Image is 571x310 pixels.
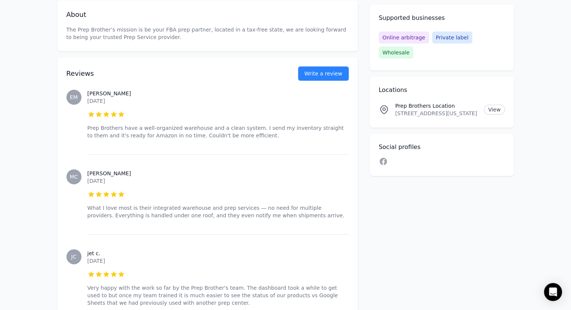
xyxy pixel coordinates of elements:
[87,90,349,97] h3: [PERSON_NAME]
[87,250,349,257] h3: jet c.
[87,170,349,177] h3: [PERSON_NAME]
[379,86,505,95] h2: Locations
[87,204,349,219] p: What I love most is their integrated warehouse and prep services — no need for multiple providers...
[432,32,472,44] span: Private label
[484,105,505,114] a: View
[395,102,478,110] p: Prep Brothers Location
[87,258,105,264] time: [DATE]
[87,98,105,104] time: [DATE]
[71,254,77,259] span: JC
[87,124,349,139] p: Prep Brothers have a well-organized warehouse and a clean system. I send my inventory straight to...
[395,110,478,117] p: [STREET_ADDRESS][US_STATE]
[379,47,413,59] span: Wholesale
[298,66,349,81] button: Write a review
[379,32,429,44] span: Online arbitrage
[66,9,349,20] h2: About
[66,68,274,79] h2: Reviews
[544,283,562,301] div: Open Intercom Messenger
[66,26,349,41] p: The Prep Brother’s mission is be your FBA prep partner, located in a tax-free state, we are looki...
[379,14,505,23] h2: Supported businesses
[87,284,349,307] p: Very happy with the work so far by the Prep Brother's team. The dashboard took a while to get use...
[379,143,505,152] h2: Social profiles
[87,178,105,184] time: [DATE]
[70,174,78,179] span: MC
[70,95,78,100] span: EM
